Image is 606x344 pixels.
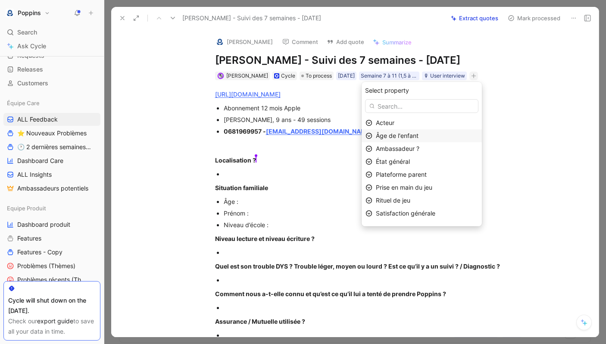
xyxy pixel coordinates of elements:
span: Select property [365,85,409,96]
span: État général [376,158,410,165]
span: Satisfaction générale [376,210,435,217]
span: Prise en main du jeu [376,184,432,191]
span: Âge de l'enfant [376,132,419,139]
span: Rituel de jeu [376,197,410,204]
span: Ambassadeur ? [376,145,419,152]
span: Source [376,222,396,230]
input: Search... [365,99,478,113]
span: Acteur [376,119,394,126]
span: Plateforme parent [376,171,427,178]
